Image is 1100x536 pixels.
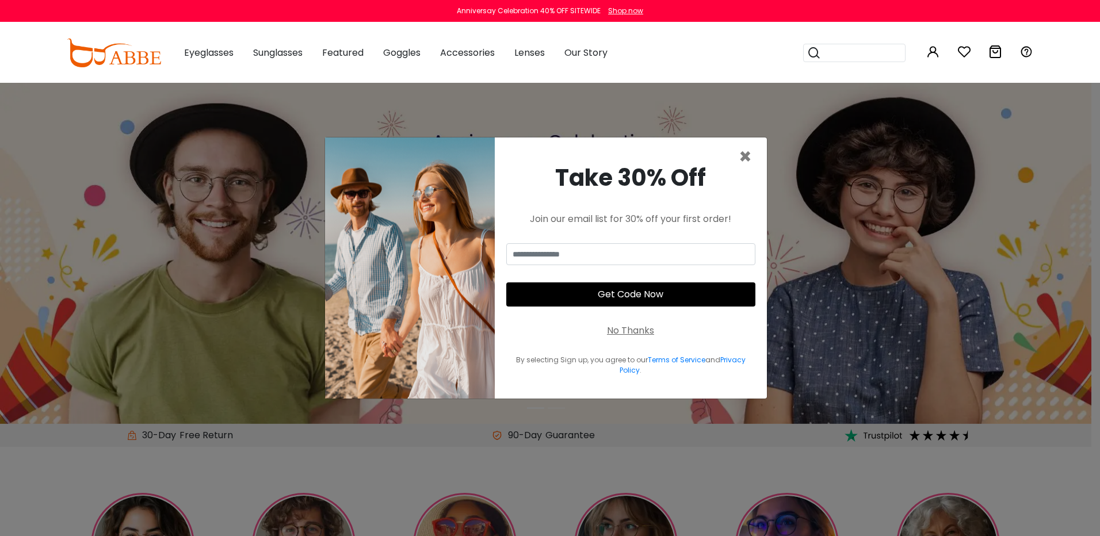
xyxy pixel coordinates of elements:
button: Get Code Now [506,282,755,307]
span: Featured [322,46,364,59]
img: abbeglasses.com [67,39,161,67]
button: Close [739,147,752,167]
a: Shop now [602,6,643,16]
img: welcome [325,137,495,399]
a: Privacy Policy [620,355,746,375]
span: Sunglasses [253,46,303,59]
span: Lenses [514,46,545,59]
div: Take 30% Off [506,160,755,195]
span: Our Story [564,46,608,59]
span: Goggles [383,46,421,59]
div: By selecting Sign up, you agree to our and . [506,355,755,376]
div: Shop now [608,6,643,16]
span: Eyeglasses [184,46,234,59]
div: No Thanks [607,324,654,338]
a: Terms of Service [648,355,705,365]
span: Accessories [440,46,495,59]
span: × [739,142,752,171]
div: Join our email list for 30% off your first order! [506,212,755,226]
div: Anniversay Celebration 40% OFF SITEWIDE [457,6,601,16]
